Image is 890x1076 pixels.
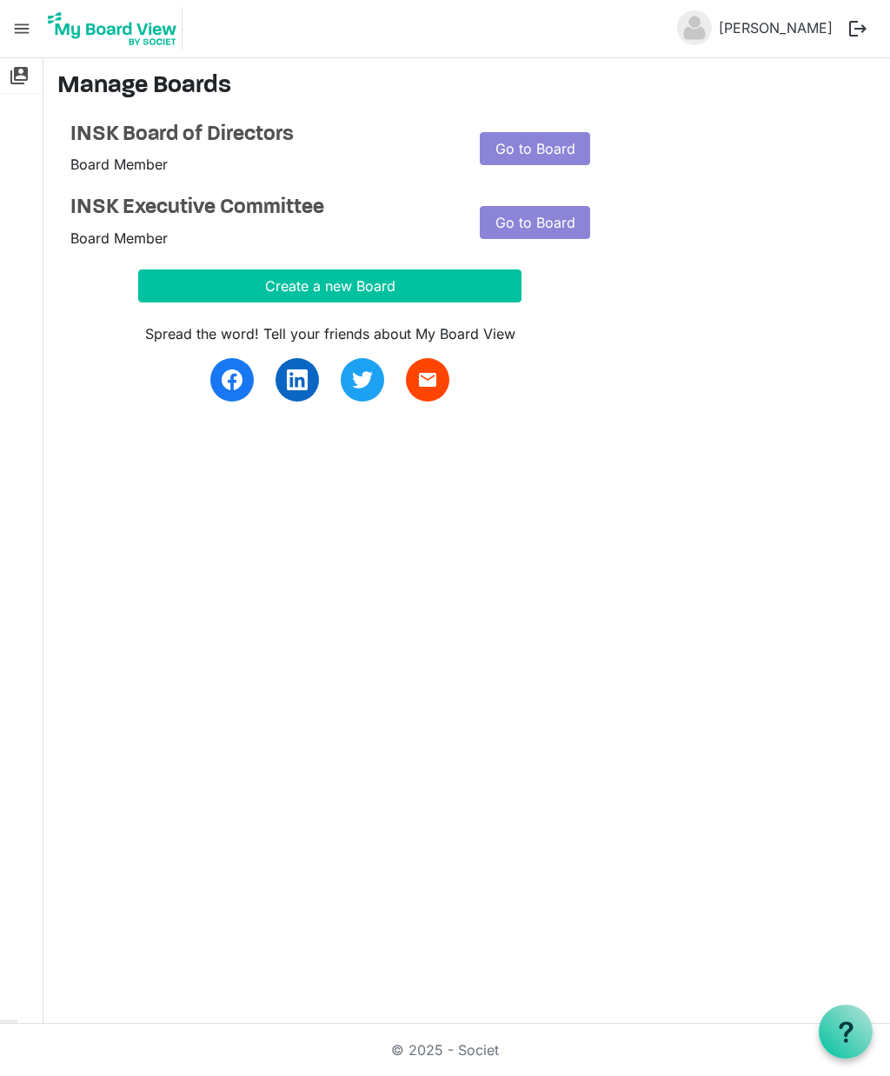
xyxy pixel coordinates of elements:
[712,10,840,45] a: [PERSON_NAME]
[57,72,876,102] h3: Manage Boards
[138,269,521,302] button: Create a new Board
[70,156,168,173] span: Board Member
[9,58,30,93] span: switch_account
[352,369,373,390] img: twitter.svg
[70,123,454,148] a: INSK Board of Directors
[222,369,242,390] img: facebook.svg
[43,7,189,50] a: My Board View Logo
[677,10,712,45] img: no-profile-picture.svg
[70,229,168,247] span: Board Member
[406,358,449,402] a: email
[138,323,521,344] div: Spread the word! Tell your friends about My Board View
[417,369,438,390] span: email
[5,12,38,45] span: menu
[840,10,876,47] button: logout
[70,196,454,221] a: INSK Executive Committee
[480,206,590,239] a: Go to Board
[287,369,308,390] img: linkedin.svg
[480,132,590,165] a: Go to Board
[43,7,183,50] img: My Board View Logo
[391,1041,499,1059] a: © 2025 - Societ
